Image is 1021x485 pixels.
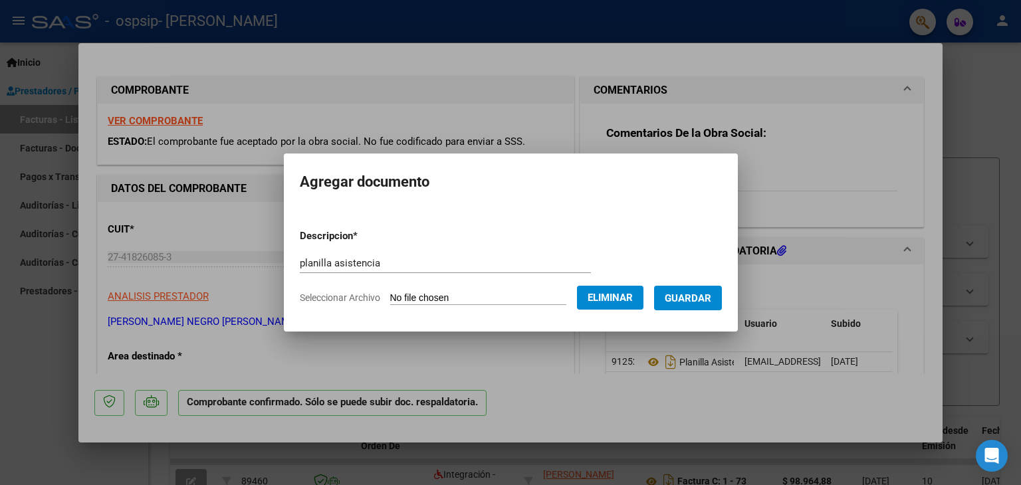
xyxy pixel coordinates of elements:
p: Descripcion [300,229,427,244]
span: Seleccionar Archivo [300,292,380,303]
button: Guardar [654,286,722,310]
div: Open Intercom Messenger [976,440,1008,472]
h2: Agregar documento [300,169,722,195]
span: Eliminar [588,292,633,304]
span: Guardar [665,292,711,304]
button: Eliminar [577,286,643,310]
